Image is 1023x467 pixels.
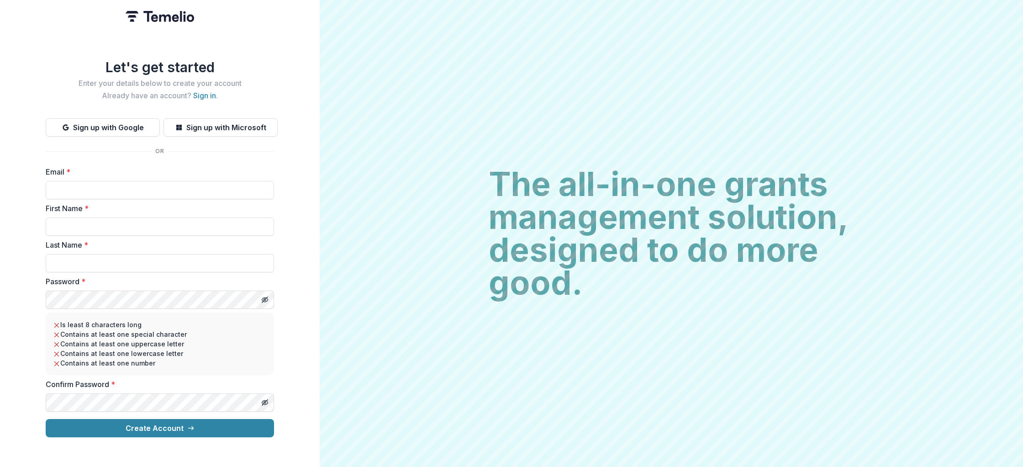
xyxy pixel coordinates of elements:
[53,320,267,329] li: Is least 8 characters long
[258,292,272,307] button: Toggle password visibility
[126,11,194,22] img: Temelio
[258,395,272,410] button: Toggle password visibility
[46,79,274,88] h2: Enter your details below to create your account
[163,118,278,137] button: Sign up with Microsoft
[46,118,160,137] button: Sign up with Google
[46,166,269,177] label: Email
[53,349,267,358] li: Contains at least one lowercase letter
[46,379,269,390] label: Confirm Password
[46,59,274,75] h1: Let's get started
[46,419,274,437] button: Create Account
[53,339,267,349] li: Contains at least one uppercase letter
[53,358,267,368] li: Contains at least one number
[46,203,269,214] label: First Name
[46,239,269,250] label: Last Name
[46,276,269,287] label: Password
[53,329,267,339] li: Contains at least one special character
[193,91,216,100] a: Sign in
[46,91,274,100] h2: Already have an account? .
